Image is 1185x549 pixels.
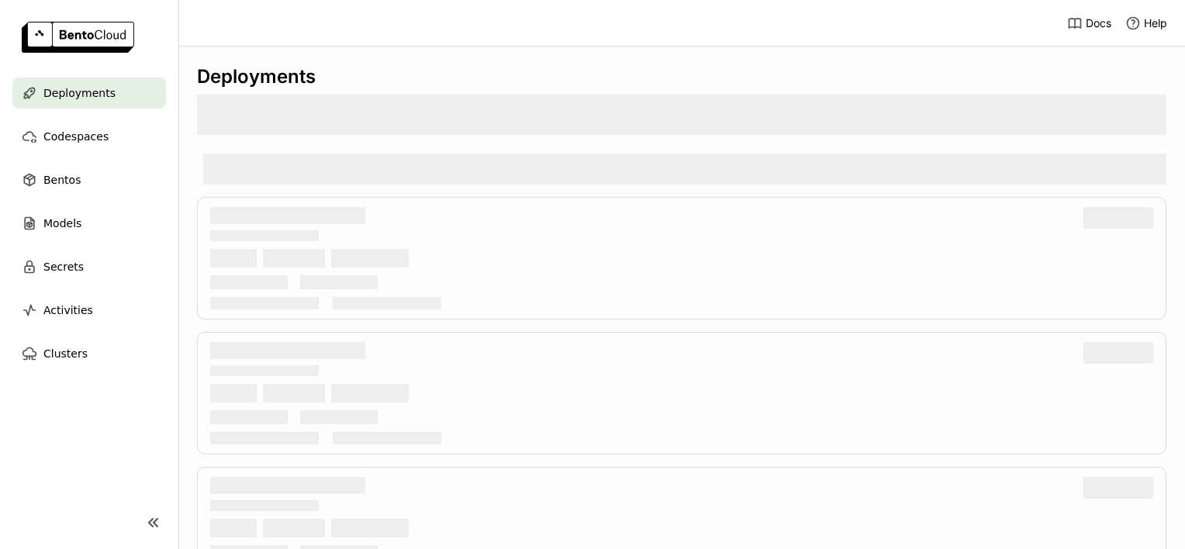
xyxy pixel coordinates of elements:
[12,295,166,326] a: Activities
[12,338,166,369] a: Clusters
[43,84,116,102] span: Deployments
[43,301,93,319] span: Activities
[12,251,166,282] a: Secrets
[43,344,88,363] span: Clusters
[43,127,109,146] span: Codespaces
[197,65,1166,88] div: Deployments
[12,208,166,239] a: Models
[43,257,84,276] span: Secrets
[43,171,81,189] span: Bentos
[1144,16,1167,30] span: Help
[1125,16,1167,31] div: Help
[12,164,166,195] a: Bentos
[43,214,81,233] span: Models
[22,22,134,53] img: logo
[1067,16,1111,31] a: Docs
[1086,16,1111,30] span: Docs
